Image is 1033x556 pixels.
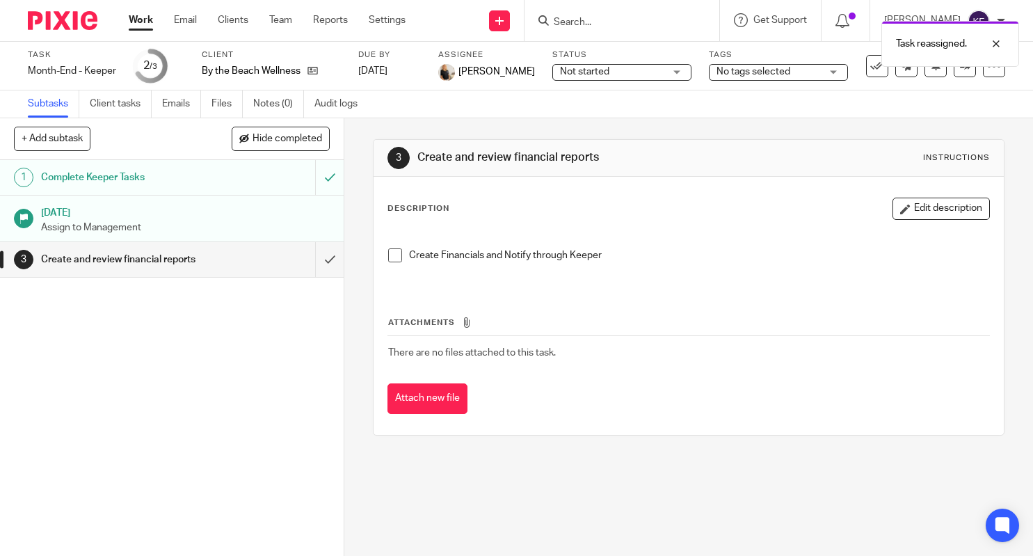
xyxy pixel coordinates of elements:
[314,90,368,118] a: Audit logs
[218,13,248,27] a: Clients
[143,58,157,74] div: 2
[388,348,556,358] span: There are no files attached to this task.
[90,90,152,118] a: Client tasks
[358,49,421,61] label: Due by
[253,134,322,145] span: Hide completed
[41,221,330,235] p: Assign to Management
[438,49,535,61] label: Assignee
[28,90,79,118] a: Subtasks
[174,13,197,27] a: Email
[28,11,97,30] img: Pixie
[369,13,406,27] a: Settings
[388,319,455,326] span: Attachments
[968,10,990,32] img: svg%3E
[232,127,330,150] button: Hide completed
[560,67,609,77] span: Not started
[202,64,301,78] p: By the Beach Wellness
[358,66,387,76] span: [DATE]
[409,248,989,262] p: Create Financials and Notify through Keeper
[150,63,157,70] small: /3
[387,383,467,415] button: Attach new file
[892,198,990,220] button: Edit description
[438,64,455,81] img: KDKH-22.jpg
[313,13,348,27] a: Reports
[14,250,33,269] div: 3
[41,202,330,220] h1: [DATE]
[253,90,304,118] a: Notes (0)
[387,203,449,214] p: Description
[202,49,341,61] label: Client
[14,127,90,150] button: + Add subtask
[41,167,215,188] h1: Complete Keeper Tasks
[14,168,33,187] div: 1
[716,67,790,77] span: No tags selected
[41,249,215,270] h1: Create and review financial reports
[923,152,990,164] div: Instructions
[387,147,410,169] div: 3
[458,65,535,79] span: [PERSON_NAME]
[129,13,153,27] a: Work
[28,49,116,61] label: Task
[896,37,967,51] p: Task reassigned.
[162,90,201,118] a: Emails
[269,13,292,27] a: Team
[417,150,719,165] h1: Create and review financial reports
[211,90,243,118] a: Files
[28,64,116,78] div: Month-End - Keeper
